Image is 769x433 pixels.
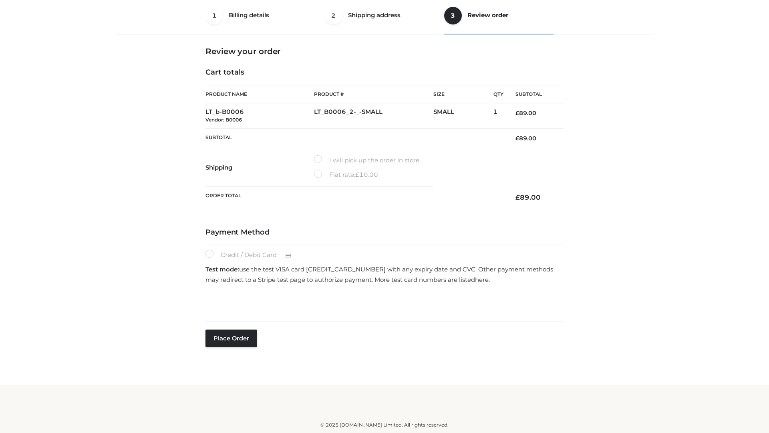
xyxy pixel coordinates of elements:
[314,170,378,180] label: Flat rate:
[433,103,493,129] td: SMALL
[515,193,541,201] bdi: 89.00
[204,287,562,316] iframe: Secure payment input frame
[475,276,489,283] a: here
[205,264,564,285] p: use the test VISA card [CREDIT_CARD_NUMBER] with any expiry date and CVC. Other payment methods m...
[433,85,489,103] th: Size
[205,187,503,208] th: Order Total
[503,85,564,103] th: Subtotal
[205,117,242,123] small: Vendor: B0006
[205,103,314,129] td: LT_b-B0006
[281,251,296,260] img: Credit / Debit Card
[515,135,519,142] span: £
[205,85,314,103] th: Product Name
[314,155,421,166] label: I will pick up the order in store.
[314,103,433,129] td: LT_B0006_2-_-SMALL
[515,135,536,142] bdi: 89.00
[205,265,239,273] strong: Test mode:
[205,228,564,237] h4: Payment Method
[205,68,564,77] h4: Cart totals
[314,85,433,103] th: Product #
[355,171,378,178] bdi: 10.00
[205,128,503,148] th: Subtotal
[205,330,257,347] button: Place order
[493,85,503,103] th: Qty
[119,421,650,429] div: © 2025 [DOMAIN_NAME] Limited. All rights reserved.
[515,109,519,117] span: £
[515,193,520,201] span: £
[205,47,564,56] h3: Review your order
[515,109,536,117] bdi: 89.00
[355,171,359,178] span: £
[205,148,314,187] th: Shipping
[493,103,503,129] td: 1
[205,250,300,260] label: Credit / Debit Card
